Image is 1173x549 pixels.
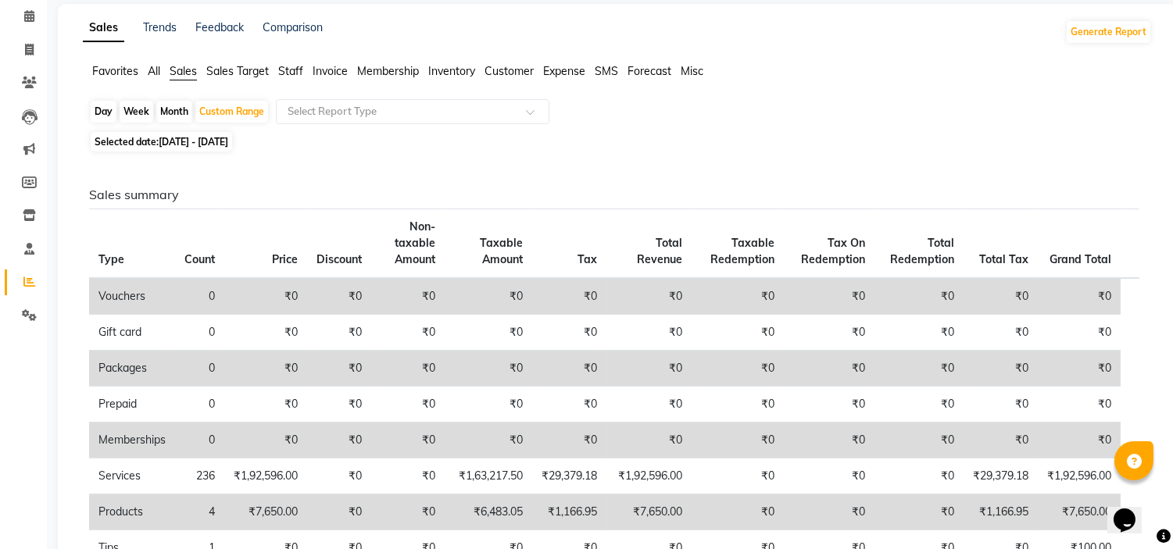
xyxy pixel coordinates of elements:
span: Taxable Redemption [710,236,774,266]
td: ₹0 [371,422,445,458]
td: ₹0 [874,458,964,494]
td: ₹0 [371,315,445,351]
td: ₹0 [874,278,964,315]
td: ₹0 [445,278,532,315]
a: Comparison [263,20,323,34]
span: Count [184,252,215,266]
span: Total Tax [979,252,1028,266]
td: ₹0 [964,422,1038,458]
td: ₹0 [964,278,1038,315]
td: Prepaid [89,387,175,422]
td: ₹1,92,596.00 [1038,458,1121,494]
td: ₹0 [224,351,307,387]
td: Gift card [89,315,175,351]
td: ₹0 [307,315,371,351]
td: ₹0 [784,494,875,530]
td: ₹1,166.95 [532,494,606,530]
td: ₹0 [307,387,371,422]
span: Tax On Redemption [801,236,865,266]
td: ₹0 [784,422,875,458]
td: ₹0 [1038,278,1121,315]
a: Feedback [195,20,244,34]
td: ₹0 [445,351,532,387]
td: ₹1,92,596.00 [606,458,692,494]
td: Memberships [89,422,175,458]
td: ₹0 [874,494,964,530]
td: 0 [175,278,224,315]
td: ₹0 [532,387,606,422]
td: ₹0 [307,278,371,315]
span: Sales Target [206,64,269,78]
td: ₹0 [371,458,445,494]
td: ₹0 [692,494,784,530]
td: ₹29,379.18 [532,458,606,494]
span: Customer [485,64,534,78]
span: Membership [357,64,419,78]
span: Expense [543,64,585,78]
td: ₹0 [224,422,307,458]
td: ₹0 [606,422,692,458]
span: Staff [278,64,303,78]
span: Sales [170,64,197,78]
td: ₹0 [371,278,445,315]
td: Products [89,494,175,530]
td: ₹1,166.95 [964,494,1038,530]
td: ₹0 [874,387,964,422]
span: Tax [578,252,597,266]
td: 0 [175,422,224,458]
span: Misc [681,64,703,78]
span: Grand Total [1050,252,1111,266]
span: Discount [316,252,362,266]
td: ₹0 [1038,351,1121,387]
td: ₹0 [784,458,875,494]
td: ₹7,650.00 [606,494,692,530]
span: Inventory [428,64,475,78]
td: ₹0 [307,494,371,530]
td: ₹7,650.00 [224,494,307,530]
td: ₹0 [692,315,784,351]
td: ₹7,650.00 [1038,494,1121,530]
td: ₹0 [224,278,307,315]
span: Non-taxable Amount [395,219,435,266]
td: ₹0 [445,422,532,458]
span: [DATE] - [DATE] [159,136,228,148]
td: ₹0 [692,458,784,494]
td: ₹29,379.18 [964,458,1038,494]
td: ₹0 [874,351,964,387]
span: Price [272,252,298,266]
td: ₹0 [784,315,875,351]
td: ₹0 [606,351,692,387]
td: ₹0 [692,422,784,458]
div: Month [156,101,192,123]
td: ₹0 [784,387,875,422]
td: ₹0 [371,494,445,530]
button: Generate Report [1067,21,1150,43]
a: Sales [83,14,124,42]
span: Favorites [92,64,138,78]
td: ₹0 [964,387,1038,422]
td: ₹0 [692,387,784,422]
span: Taxable Amount [480,236,523,266]
td: ₹0 [445,387,532,422]
td: ₹0 [307,351,371,387]
td: ₹1,92,596.00 [224,458,307,494]
td: ₹0 [371,387,445,422]
td: 0 [175,315,224,351]
td: ₹0 [1038,387,1121,422]
td: 236 [175,458,224,494]
div: Custom Range [195,101,268,123]
td: ₹0 [606,278,692,315]
td: ₹0 [692,351,784,387]
td: ₹0 [532,315,606,351]
td: 4 [175,494,224,530]
td: ₹0 [224,387,307,422]
td: Services [89,458,175,494]
td: ₹0 [964,315,1038,351]
td: ₹6,483.05 [445,494,532,530]
td: ₹0 [445,315,532,351]
span: Invoice [313,64,348,78]
h6: Sales summary [89,187,1139,202]
td: 0 [175,387,224,422]
td: ₹0 [532,351,606,387]
td: ₹0 [532,278,606,315]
